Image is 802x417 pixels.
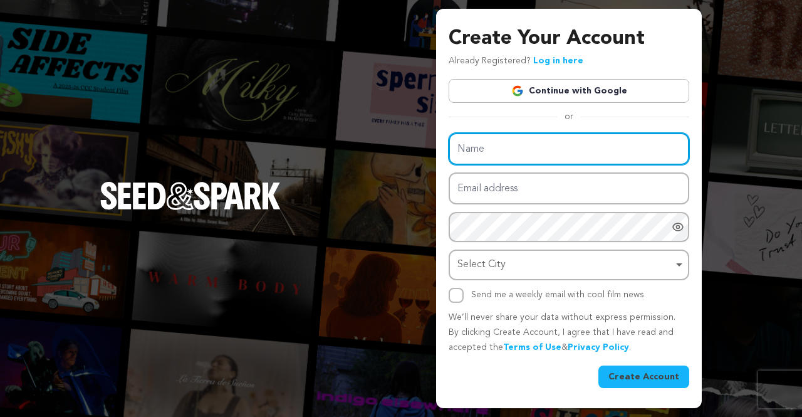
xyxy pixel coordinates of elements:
[100,182,281,209] img: Seed&Spark Logo
[449,24,689,54] h3: Create Your Account
[672,221,684,233] a: Show password as plain text. Warning: this will display your password on the screen.
[100,182,281,235] a: Seed&Spark Homepage
[533,56,583,65] a: Log in here
[449,79,689,103] a: Continue with Google
[568,343,629,352] a: Privacy Policy
[449,54,583,69] p: Already Registered?
[457,256,673,274] div: Select City
[557,110,581,123] span: or
[449,133,689,165] input: Name
[449,172,689,204] input: Email address
[503,343,561,352] a: Terms of Use
[471,290,644,299] label: Send me a weekly email with cool film news
[598,366,689,388] button: Create Account
[511,85,524,97] img: Google logo
[449,310,689,355] p: We’ll never share your data without express permission. By clicking Create Account, I agree that ...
